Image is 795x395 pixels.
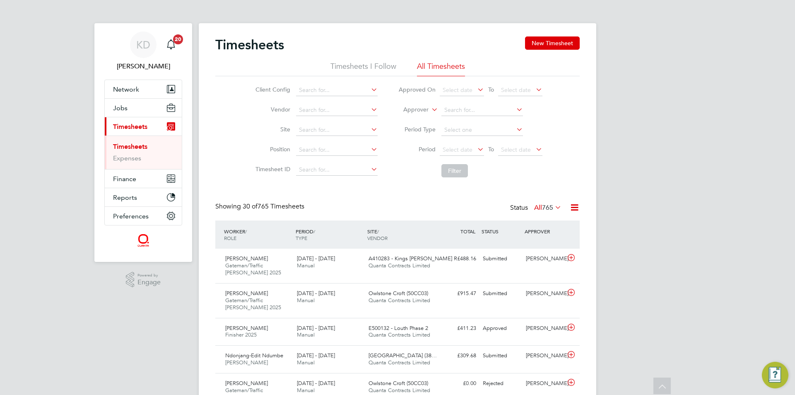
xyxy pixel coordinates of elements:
span: Select date [443,86,472,94]
label: Period Type [398,126,436,133]
button: Preferences [105,207,182,225]
a: Go to home page [104,234,182,247]
span: Finance [113,175,136,183]
span: Powered by [137,272,161,279]
div: £915.47 [436,287,479,300]
span: Quanta Contracts Limited [369,359,430,366]
button: Engage Resource Center [762,362,788,388]
span: Manual [297,331,315,338]
span: 30 of [243,202,258,211]
div: Timesheets [105,136,182,169]
span: [DATE] - [DATE] [297,290,335,297]
label: Position [253,145,290,153]
span: / [245,228,247,235]
span: Select date [501,146,531,153]
div: Submitted [479,287,523,300]
span: Jobs [113,104,128,112]
span: Quanta Contracts Limited [369,387,430,394]
span: [DATE] - [DATE] [297,352,335,359]
span: Timesheets [113,123,147,131]
div: Approved [479,322,523,335]
span: [PERSON_NAME] [225,290,268,297]
img: quantacontracts-logo-retina.png [137,234,149,247]
span: [PERSON_NAME] [225,255,268,262]
input: Search for... [296,124,378,136]
a: 20 [163,32,179,58]
span: Manual [297,359,315,366]
label: Vendor [253,106,290,113]
span: E500132 - Louth Phase 2 [369,325,428,332]
span: Gateman/Traffic [PERSON_NAME] 2025 [225,297,281,311]
button: Filter [441,164,468,177]
label: Approver [391,106,429,114]
div: £411.23 [436,322,479,335]
button: Timesheets [105,117,182,136]
input: Select one [441,124,523,136]
div: STATUS [479,224,523,239]
input: Search for... [296,164,378,176]
div: £309.68 [436,349,479,363]
div: £488.16 [436,252,479,266]
span: Finisher 2025 [225,331,257,338]
span: 765 Timesheets [243,202,304,211]
input: Search for... [296,144,378,156]
button: Jobs [105,99,182,117]
span: 765 [542,204,553,212]
span: Ndonjang-Edit Ndumbe [225,352,283,359]
span: ROLE [224,235,236,241]
label: Site [253,126,290,133]
span: Manual [297,387,315,394]
span: [DATE] - [DATE] [297,380,335,387]
span: To [486,84,496,95]
li: All Timesheets [417,61,465,76]
span: To [486,144,496,155]
span: Select date [443,146,472,153]
a: KD[PERSON_NAME] [104,32,182,71]
div: £0.00 [436,377,479,390]
a: Timesheets [113,143,147,150]
span: Reports [113,194,137,201]
span: [PERSON_NAME] [225,359,268,366]
div: [PERSON_NAME] [523,287,566,300]
h2: Timesheets [215,36,284,53]
span: Quanta Contracts Limited [369,331,430,338]
div: Submitted [479,349,523,363]
label: Client Config [253,86,290,93]
span: TYPE [296,235,307,241]
div: APPROVER [523,224,566,239]
input: Search for... [296,85,378,96]
span: Preferences [113,212,149,220]
div: Showing [215,202,306,211]
div: Submitted [479,252,523,266]
span: [PERSON_NAME] [225,380,268,387]
span: Owlstone Croft (50CC03) [369,290,428,297]
span: [DATE] - [DATE] [297,325,335,332]
span: Karen Donald [104,61,182,71]
button: Finance [105,170,182,188]
div: Rejected [479,377,523,390]
span: KD [136,39,150,50]
button: Reports [105,188,182,206]
label: Approved On [398,86,436,93]
span: Quanta Contracts Limited [369,262,430,269]
span: VENDOR [367,235,388,241]
li: Timesheets I Follow [330,61,396,76]
div: [PERSON_NAME] [523,322,566,335]
span: Network [113,85,139,93]
span: TOTAL [460,228,475,235]
input: Search for... [441,104,523,116]
span: Select date [501,86,531,94]
div: PERIOD [294,224,365,245]
label: All [534,204,561,212]
span: A410283 - Kings [PERSON_NAME] R… [369,255,463,262]
label: Period [398,145,436,153]
span: Owlstone Croft (50CC03) [369,380,428,387]
span: Manual [297,262,315,269]
a: Expenses [113,154,141,162]
input: Search for... [296,104,378,116]
span: Manual [297,297,315,304]
span: [GEOGRAPHIC_DATA] (38… [369,352,437,359]
span: / [313,228,315,235]
span: [PERSON_NAME] [225,325,268,332]
span: / [377,228,379,235]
